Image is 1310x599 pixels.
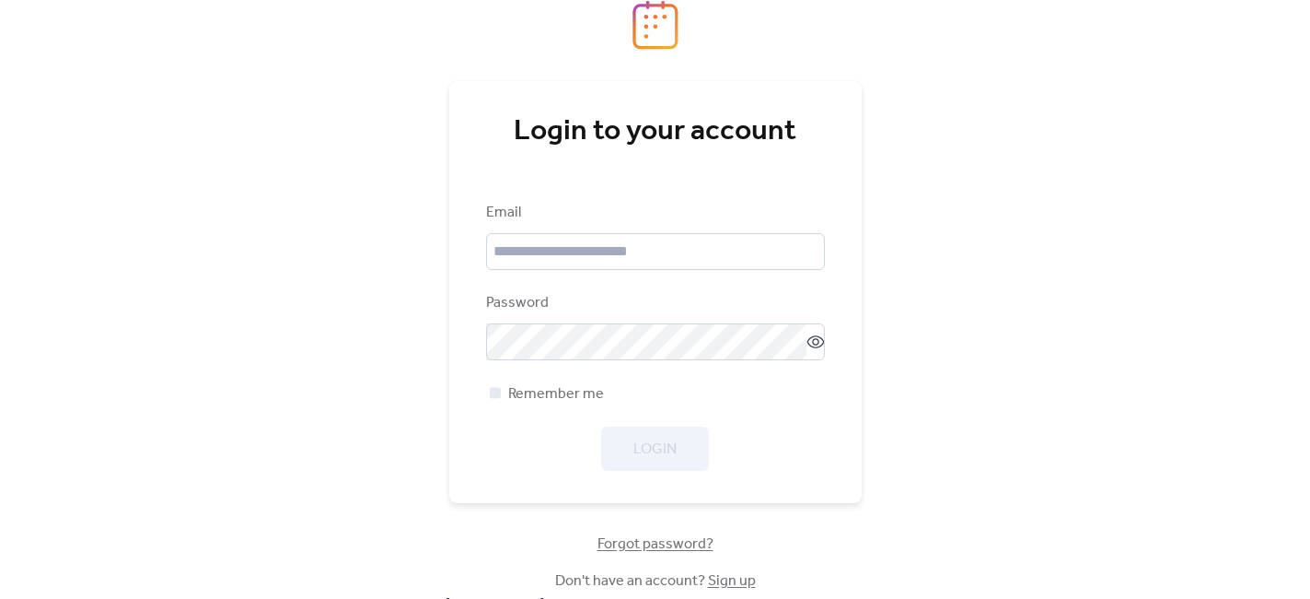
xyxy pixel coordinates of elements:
a: Forgot password? [597,539,713,549]
span: Remember me [508,383,604,405]
a: Sign up [708,567,756,595]
span: Forgot password? [597,534,713,556]
div: Password [486,292,821,314]
div: Login to your account [486,113,825,150]
div: Email [486,202,821,224]
span: Don't have an account? [555,570,756,593]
